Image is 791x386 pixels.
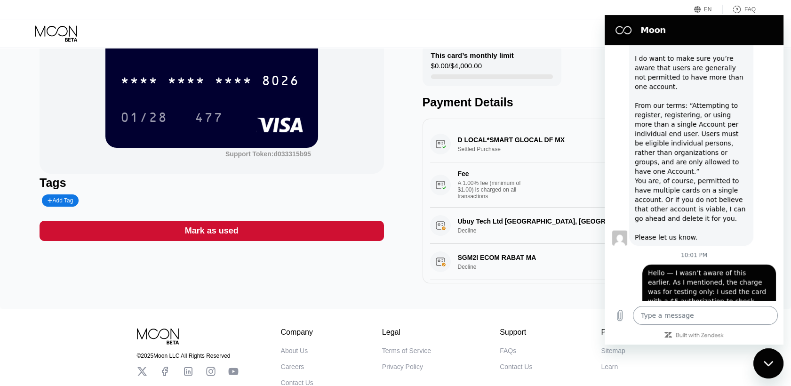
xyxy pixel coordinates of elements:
[185,225,239,236] div: Mark as used
[281,328,313,337] div: Company
[281,347,308,354] div: About Us
[500,363,532,370] div: Contact Us
[42,194,79,207] div: Add Tag
[71,318,119,324] a: Built with Zendesk: Visit the Zendesk website in a new tab
[120,111,168,126] div: 01/28
[382,363,423,370] div: Privacy Policy
[76,236,103,244] p: 10:01 PM
[423,96,767,109] div: Payment Details
[382,347,431,354] div: Terms of Service
[500,328,532,337] div: Support
[43,253,166,376] span: Hello — I wasn’t aware of this earlier. As I mentioned, the charge was for testing only: I used t...
[281,363,304,370] div: Careers
[753,348,783,378] iframe: Button to launch messaging window, conversation in progress
[430,162,759,208] div: FeeA 1.00% fee (minimum of $1.00) is charged on all transactions$1.00[DATE] 7:29 PM
[744,6,756,13] div: FAQ
[188,105,230,129] div: 477
[382,328,431,337] div: Legal
[225,150,311,158] div: Support Token: d033315b95
[605,15,783,345] iframe: Messaging window
[40,176,384,190] div: Tags
[601,347,625,354] div: Sitemap
[40,221,384,241] div: Mark as used
[6,291,24,310] button: Upload file
[195,111,223,126] div: 477
[458,170,524,177] div: Fee
[137,353,239,359] div: © 2025 Moon LLC All Rights Reserved
[723,5,756,14] div: FAQ
[48,197,73,204] div: Add Tag
[500,347,516,354] div: FAQs
[262,74,299,89] div: 8026
[601,363,618,370] div: Learn
[601,328,631,337] div: Products
[431,51,514,59] div: This card’s monthly limit
[431,62,482,74] div: $0.00 / $4,000.00
[458,180,528,200] div: A 1.00% fee (minimum of $1.00) is charged on all transactions
[113,105,175,129] div: 01/28
[225,150,311,158] div: Support Token:d033315b95
[704,6,712,13] div: EN
[694,5,723,14] div: EN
